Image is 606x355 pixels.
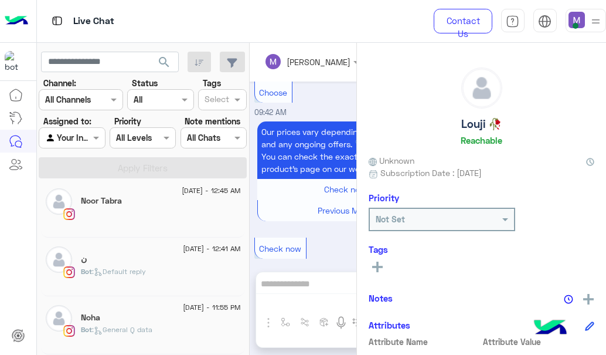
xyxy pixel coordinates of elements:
img: tab [538,15,551,28]
span: : General Q data [92,325,152,334]
img: tab [506,15,519,28]
p: 13/8/2025, 9:42 AM [257,121,433,179]
span: Attribute Name [369,336,481,348]
span: Previous Menu [318,205,373,215]
span: search [157,55,171,69]
img: defaultAdmin.png [46,188,72,215]
button: Apply Filters [39,157,247,178]
img: Logo [5,9,28,33]
span: Check now [259,244,301,253]
label: Channel: [43,77,76,89]
h6: Tags [369,244,594,255]
label: Tags [203,77,221,89]
img: defaultAdmin.png [462,68,502,108]
h5: Louji 🥀 [461,117,502,131]
img: add [583,294,594,305]
img: userImage [568,12,585,28]
img: notes [564,295,573,304]
a: tab [501,9,525,33]
img: Instagram [63,266,75,278]
span: Bot [81,267,92,276]
label: Priority [114,115,141,127]
h6: Reachable [461,135,502,146]
span: Choose [259,87,287,97]
img: Instagram [63,208,75,220]
span: Unknown [369,154,414,167]
a: Contact Us [434,9,492,33]
label: Assigned to: [43,115,91,127]
img: 317874714732967 [5,51,26,72]
h6: Notes [369,293,393,303]
h6: Priority [369,192,399,203]
label: Note mentions [185,115,240,127]
img: hulul-logo.png [530,308,571,349]
span: [DATE] - 12:41 AM [183,244,240,254]
span: Subscription Date : [DATE] [380,167,482,179]
button: search [150,52,179,77]
div: Select [203,93,229,108]
span: Bot [81,325,92,334]
img: tab [50,13,64,28]
span: [DATE] - 11:55 PM [183,302,240,313]
h5: Noor Tabra [81,196,122,206]
img: defaultAdmin.png [46,305,72,332]
img: defaultAdmin.png [46,246,72,273]
p: Live Chat [73,13,114,29]
h6: Attributes [369,320,410,330]
h5: ن [81,254,87,264]
label: Status [132,77,158,89]
h5: Noha [81,313,100,323]
span: Attribute Value [483,336,595,348]
span: 09:42 AM [254,108,287,117]
span: Check now [324,184,366,194]
span: : Default reply [92,267,146,276]
img: profile [588,14,603,29]
span: [DATE] - 12:45 AM [182,185,240,196]
img: Instagram [63,325,75,337]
